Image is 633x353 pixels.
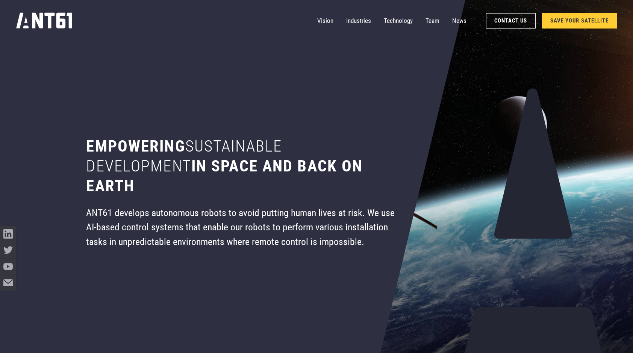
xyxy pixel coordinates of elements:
h1: Empowering in space and back on earth [86,136,395,196]
a: Team [426,13,439,29]
a: Contact Us [486,13,536,29]
a: Technology [384,13,413,29]
a: News [452,13,466,29]
a: home [16,10,73,32]
a: Industries [346,13,371,29]
a: SAVE YOUR SATELLITE [542,13,617,29]
div: ANT61 develops autonomous robots to avoid putting human lives at risk. We use AI-based control sy... [86,206,395,249]
a: Vision [317,13,333,29]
